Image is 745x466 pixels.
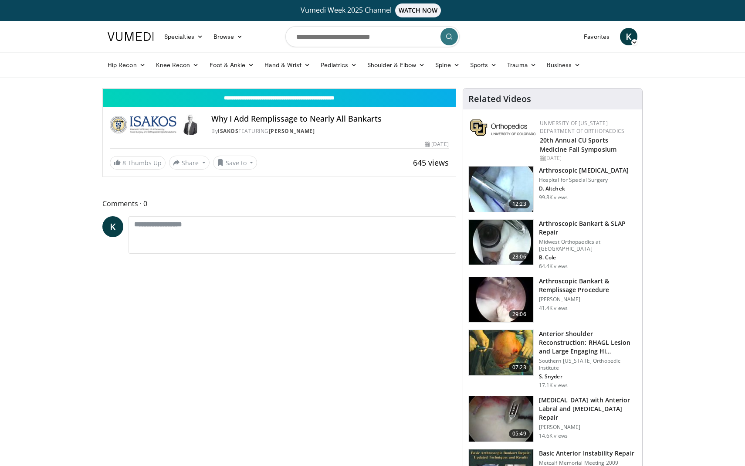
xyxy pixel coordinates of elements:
img: 10039_3.png.150x105_q85_crop-smart_upscale.jpg [469,167,533,212]
a: Sports [465,56,502,74]
div: By FEATURING [211,127,448,135]
h3: Arthroscopic Bankart & SLAP Repair [539,219,637,237]
img: 10312_3.png.150x105_q85_crop-smart_upscale.jpg [469,396,533,442]
div: [DATE] [540,154,635,162]
a: Knee Recon [151,56,204,74]
p: [PERSON_NAME] [539,424,637,431]
video-js: Video Player [103,88,456,89]
a: Business [542,56,586,74]
img: 355603a8-37da-49b6-856f-e00d7e9307d3.png.150x105_q85_autocrop_double_scale_upscale_version-0.2.png [470,119,535,136]
span: WATCH NOW [395,3,441,17]
span: 645 views [413,157,449,168]
p: B. Cole [539,254,637,261]
h4: Related Videos [468,94,531,104]
a: Trauma [502,56,542,74]
p: Southern [US_STATE] Orthopedic Institute [539,357,637,371]
a: Specialties [159,28,208,45]
span: 29:06 [509,310,530,319]
p: 41.4K views [539,305,568,312]
p: 64.4K views [539,263,568,270]
h3: [MEDICAL_DATA] with Anterior Labral and [MEDICAL_DATA] Repair [539,396,637,422]
p: S. Snyder [539,373,637,380]
p: Midwest Orthopaedics at [GEOGRAPHIC_DATA] [539,238,637,252]
button: Save to [213,156,257,170]
img: wolf_3.png.150x105_q85_crop-smart_upscale.jpg [469,277,533,323]
a: Foot & Ankle [204,56,260,74]
span: 23:06 [509,252,530,261]
a: 12:23 Arthroscopic [MEDICAL_DATA] Hospital for Special Surgery D. Altchek 99.8K views [468,166,637,212]
a: Spine [430,56,464,74]
p: Hospital for Special Surgery [539,177,629,184]
h3: Anterior Shoulder Reconstruction: RHAGL Lesion and Large Engaging Hi… [539,330,637,356]
img: cole_0_3.png.150x105_q85_crop-smart_upscale.jpg [469,220,533,265]
a: Hip Recon [102,56,151,74]
a: Pediatrics [315,56,362,74]
button: Share [169,156,210,170]
span: 8 [122,159,126,167]
a: 05:49 [MEDICAL_DATA] with Anterior Labral and [MEDICAL_DATA] Repair [PERSON_NAME] 14.6K views [468,396,637,442]
p: [PERSON_NAME] [539,296,637,303]
a: Browse [208,28,248,45]
h3: Arthroscopic Bankart & Remplissage Procedure [539,277,637,294]
a: 29:06 Arthroscopic Bankart & Remplissage Procedure [PERSON_NAME] 41.4K views [468,277,637,323]
a: 23:06 Arthroscopic Bankart & SLAP Repair Midwest Orthopaedics at [GEOGRAPHIC_DATA] B. Cole 64.4K ... [468,219,637,270]
span: 07:23 [509,363,530,372]
span: 12:23 [509,200,530,208]
h3: Basic Anterior Instability Repair [539,449,634,458]
a: Vumedi Week 2025 ChannelWATCH NOW [109,3,636,17]
p: D. Altchek [539,185,629,192]
h3: Arthroscopic [MEDICAL_DATA] [539,166,629,175]
p: 99.8K views [539,194,568,201]
a: Hand & Wrist [259,56,315,74]
a: 8 Thumbs Up [110,156,166,170]
img: eolv1L8ZdYrFVOcH4xMDoxOjBrO-I4W8.150x105_q85_crop-smart_upscale.jpg [469,330,533,375]
h4: Why I Add Remplissage to Nearly All Bankarts [211,114,448,124]
input: Search topics, interventions [285,26,460,47]
img: VuMedi Logo [108,32,154,41]
p: 17.1K views [539,382,568,389]
img: ISAKOS [110,114,176,135]
p: 14.6K views [539,432,568,439]
div: [DATE] [425,140,448,148]
a: 07:23 Anterior Shoulder Reconstruction: RHAGL Lesion and Large Engaging Hi… Southern [US_STATE] O... [468,330,637,389]
span: Comments 0 [102,198,456,209]
span: 05:49 [509,429,530,438]
a: K [620,28,637,45]
a: 20th Annual CU Sports Medicine Fall Symposium [540,136,616,153]
a: [PERSON_NAME] [269,127,315,135]
a: ISAKOS [218,127,238,135]
img: Avatar [180,114,201,135]
a: Favorites [579,28,615,45]
a: K [102,216,123,237]
a: University of [US_STATE] Department of Orthopaedics [540,119,624,135]
a: Shoulder & Elbow [362,56,430,74]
